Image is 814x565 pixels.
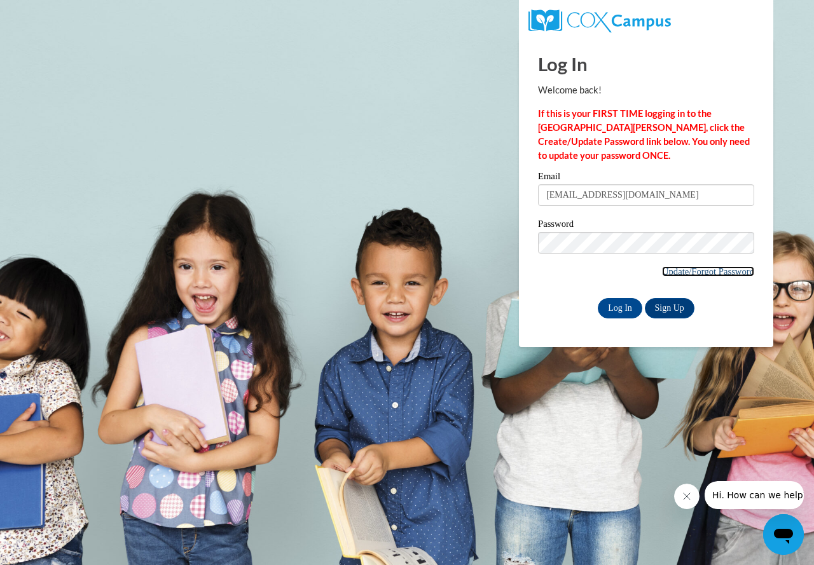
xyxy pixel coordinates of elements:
[538,83,754,97] p: Welcome back!
[763,514,804,555] iframe: Button to launch messaging window
[662,266,754,276] a: Update/Forgot Password
[538,51,754,77] h1: Log In
[528,10,671,32] img: COX Campus
[674,484,700,509] iframe: Close message
[8,9,103,19] span: Hi. How can we help?
[538,108,750,161] strong: If this is your FIRST TIME logging in to the [GEOGRAPHIC_DATA][PERSON_NAME], click the Create/Upd...
[538,219,754,232] label: Password
[598,298,642,318] input: Log In
[538,172,754,184] label: Email
[645,298,694,318] a: Sign Up
[705,481,804,509] iframe: Message from company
